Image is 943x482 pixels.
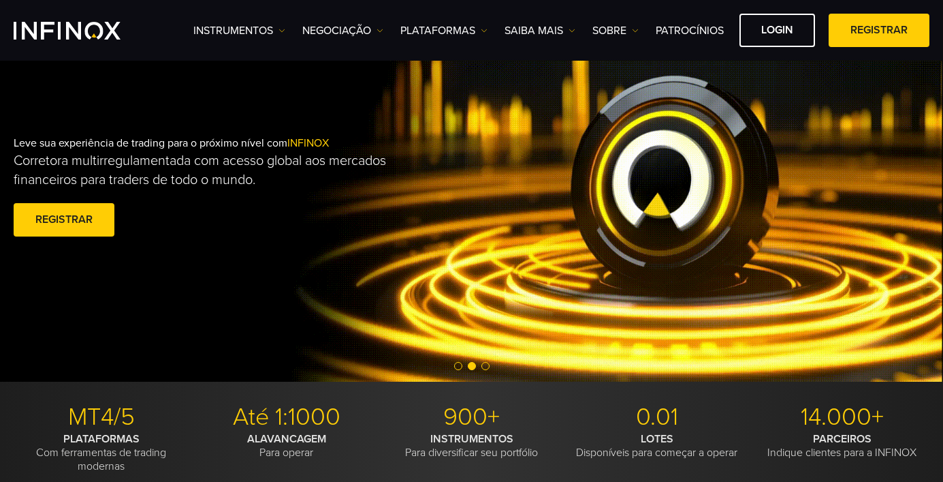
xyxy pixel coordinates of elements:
strong: PARCEIROS [813,432,872,446]
p: Para diversificar seu portfólio [384,432,559,460]
p: MT4/5 [14,402,189,432]
a: Saiba mais [505,22,575,39]
span: INFINOX [287,136,329,150]
a: Instrumentos [193,22,285,39]
strong: ALAVANCAGEM [247,432,326,446]
p: Para operar [199,432,374,460]
a: Patrocínios [656,22,724,39]
a: PLATAFORMAS [400,22,488,39]
p: Corretora multirregulamentada com acesso global aos mercados financeiros para traders de todo o m... [14,151,402,190]
p: Com ferramentas de trading modernas [14,432,189,473]
a: Registrar [829,14,929,47]
strong: INSTRUMENTOS [430,432,513,446]
p: Até 1:1000 [199,402,374,432]
span: Go to slide 2 [468,362,476,370]
strong: LOTES [641,432,673,446]
strong: PLATAFORMAS [63,432,140,446]
span: Go to slide 1 [454,362,462,370]
a: SOBRE [592,22,639,39]
p: 900+ [384,402,559,432]
span: Go to slide 3 [481,362,490,370]
a: INFINOX Logo [14,22,153,40]
a: Login [739,14,815,47]
p: Disponíveis para começar a operar [569,432,744,460]
a: Registrar [14,203,114,237]
p: 14.000+ [754,402,929,432]
a: NEGOCIAÇÃO [302,22,383,39]
p: 0.01 [569,402,744,432]
div: Leve sua experiência de trading para o próximo nível com [14,115,499,262]
p: Indique clientes para a INFINOX [754,432,929,460]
